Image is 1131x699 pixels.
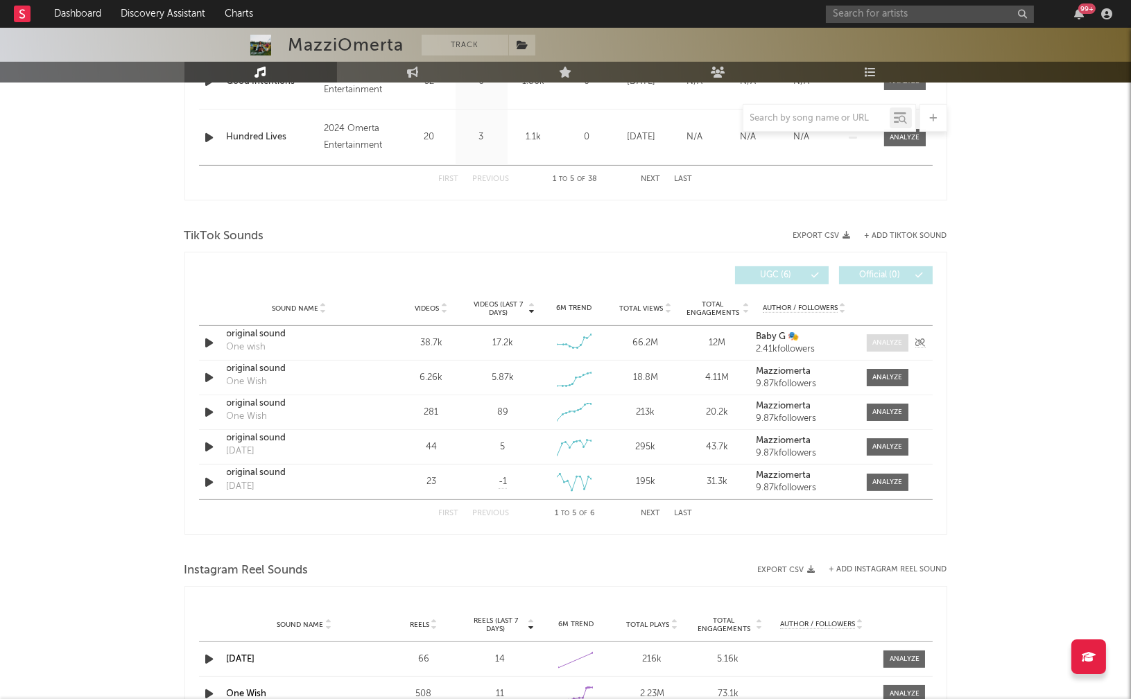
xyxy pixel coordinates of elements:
span: -1 [499,475,507,489]
div: 9.87k followers [756,483,852,493]
div: 281 [399,406,464,420]
span: Sound Name [277,621,323,629]
button: Last [675,175,693,183]
a: [DATE] [227,655,255,664]
div: 44 [399,440,464,454]
strong: Mazziomerta [756,367,811,376]
div: 20 [407,130,452,144]
button: Export CSV [793,232,851,240]
div: 6M Trend [542,619,611,630]
div: 9.87k followers [756,379,852,389]
span: Reels (last 7 days) [465,616,526,633]
span: to [562,510,570,517]
button: + Add Instagram Reel Sound [829,566,947,573]
strong: Mazziomerta [756,402,811,411]
span: Sound Name [272,304,318,313]
div: 1 5 6 [537,506,614,522]
div: One Wish [227,410,268,424]
div: 89 [497,406,508,420]
a: One Wish [227,689,267,698]
span: Videos [415,304,440,313]
div: 295k [613,440,677,454]
strong: Mazziomerta [756,471,811,480]
span: Author / Followers [763,304,838,313]
a: original sound [227,397,372,411]
div: 1.1k [511,130,556,144]
div: 12M [684,336,749,350]
a: Mazziomerta [756,471,852,481]
div: 17.2k [492,336,513,350]
div: 3 [459,130,504,144]
div: 216k [617,653,687,666]
div: 18.8M [613,371,677,385]
div: 2024 Omerta Entertainment [324,121,399,154]
div: 20.2k [684,406,749,420]
button: First [439,175,459,183]
div: 9.87k followers [756,414,852,424]
div: 9.87k followers [756,449,852,458]
a: Mazziomerta [756,367,852,377]
div: 5.87k [492,371,514,385]
div: 99 + [1078,3,1096,14]
div: N/A [779,130,825,144]
button: Next [641,175,661,183]
div: 195k [613,475,677,489]
span: Official ( 0 ) [848,271,912,279]
span: Total Plays [626,621,669,629]
div: 0 [563,130,612,144]
div: 6.26k [399,371,464,385]
strong: Baby G 🎭 [756,332,799,341]
div: MazziOmerta [288,35,404,55]
span: UGC ( 6 ) [744,271,808,279]
button: + Add TikTok Sound [865,232,947,240]
div: 5.16k [693,653,763,666]
a: original sound [227,327,372,341]
div: [DATE] [227,480,255,494]
div: N/A [672,130,718,144]
a: original sound [227,466,372,480]
span: to [560,176,568,182]
span: of [580,510,588,517]
div: 4.11M [684,371,749,385]
button: UGC(6) [735,266,829,284]
strong: Mazziomerta [756,436,811,445]
div: 14 [465,653,535,666]
span: Total Views [619,304,663,313]
button: Export CSV [758,566,815,574]
div: 31.3k [684,475,749,489]
a: original sound [227,362,372,376]
div: [DATE] [619,130,665,144]
span: Author / Followers [780,620,855,629]
a: Mazziomerta [756,436,852,446]
a: Baby G 🎭 [756,332,852,342]
div: 2.41k followers [756,345,852,354]
div: 23 [399,475,464,489]
div: N/A [725,130,772,144]
div: [DATE] [227,445,255,458]
span: Total Engagements [684,300,741,317]
button: Official(0) [839,266,933,284]
div: 43.7k [684,440,749,454]
a: original sound [227,431,372,445]
div: One wish [227,340,266,354]
div: + Add Instagram Reel Sound [815,566,947,573]
input: Search by song name or URL [743,113,890,124]
div: 5 [500,440,505,454]
div: 6M Trend [542,303,606,313]
button: Next [641,510,661,517]
div: 1 5 38 [537,171,614,188]
button: Track [422,35,508,55]
button: Previous [473,175,510,183]
span: Total Engagements [693,616,754,633]
button: Previous [473,510,510,517]
span: TikTok Sounds [184,228,264,245]
a: Hundred Lives [227,130,318,144]
div: One Wish [227,375,268,389]
span: of [578,176,586,182]
button: First [439,510,459,517]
